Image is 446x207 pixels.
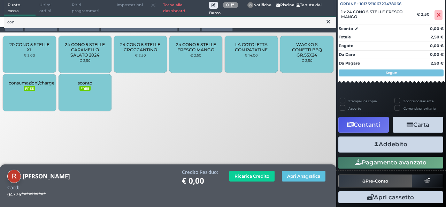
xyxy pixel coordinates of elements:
span: 0 [247,2,254,8]
strong: Da Pagare [339,61,360,66]
strong: 0,00 € [430,52,444,57]
label: Stampa una copia [348,99,377,103]
button: Pre-Conto [338,175,412,187]
small: FREE [24,86,35,91]
b: 0 [226,2,229,7]
label: Asporto [348,106,361,111]
strong: 0,00 € [430,43,444,48]
small: € 2,50 [301,58,313,62]
img: rizzo [7,170,21,183]
button: Contanti [338,117,389,133]
span: LA COTOLETTA CON PATATINE [231,42,272,52]
strong: Pagato [339,43,353,48]
span: consumazioni/charge [9,80,55,86]
div: € 2,50 [416,12,433,17]
strong: 0,00 € [430,26,444,31]
span: WACKO S CONETTI BBQ GR.55X24 [286,42,328,58]
span: sconto [78,80,92,86]
small: € 2,50 [135,53,146,57]
small: € 14,00 [245,53,258,57]
label: Comanda prioritaria [403,106,436,111]
span: 24 CONO 5 STELLE CROCCANTINO [120,42,161,52]
small: € 2,50 [79,58,91,62]
a: Torna alla dashboard [159,0,209,16]
span: Ritiri programmati [68,0,113,16]
strong: 2,50 € [431,35,444,39]
span: 101359106323478066 [360,1,401,7]
small: € 2,50 [190,53,201,57]
button: Ricarica Credito [229,171,275,182]
span: 20 CONO 5 STELLE XL [9,42,50,52]
button: Apri cassetto [338,191,443,203]
strong: Segue [386,71,397,75]
span: Punto cassa [4,0,36,16]
strong: Sconto [339,26,353,32]
span: 24 CONO 5 STELLE FRESCO MANGO [175,42,217,52]
button: Pagamento avanzato [338,157,443,169]
button: Carta [393,117,443,133]
h1: € 0,00 [182,177,218,185]
h4: Credito Residuo: [182,170,218,175]
span: Impostazioni [113,0,147,10]
button: Apri Anagrafica [282,171,325,182]
strong: 2,50 € [431,61,444,66]
input: Ricerca articolo [4,16,336,28]
label: Scontrino Parlante [403,99,433,103]
b: [PERSON_NAME] [23,172,70,180]
span: Ultimi ordini [36,0,68,16]
h4: Card: [7,185,20,190]
strong: Da Dare [339,52,355,57]
small: FREE [79,86,91,91]
span: 24 CONO 5 STELLE CARAMELLO SALATO 2024 [64,42,106,58]
span: 1 x 24 CONO 5 STELLE FRESCO MANGO [341,9,412,19]
small: € 3,00 [24,53,35,57]
button: Addebito [338,136,443,152]
span: Ordine : [340,1,359,7]
strong: Totale [339,35,351,39]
